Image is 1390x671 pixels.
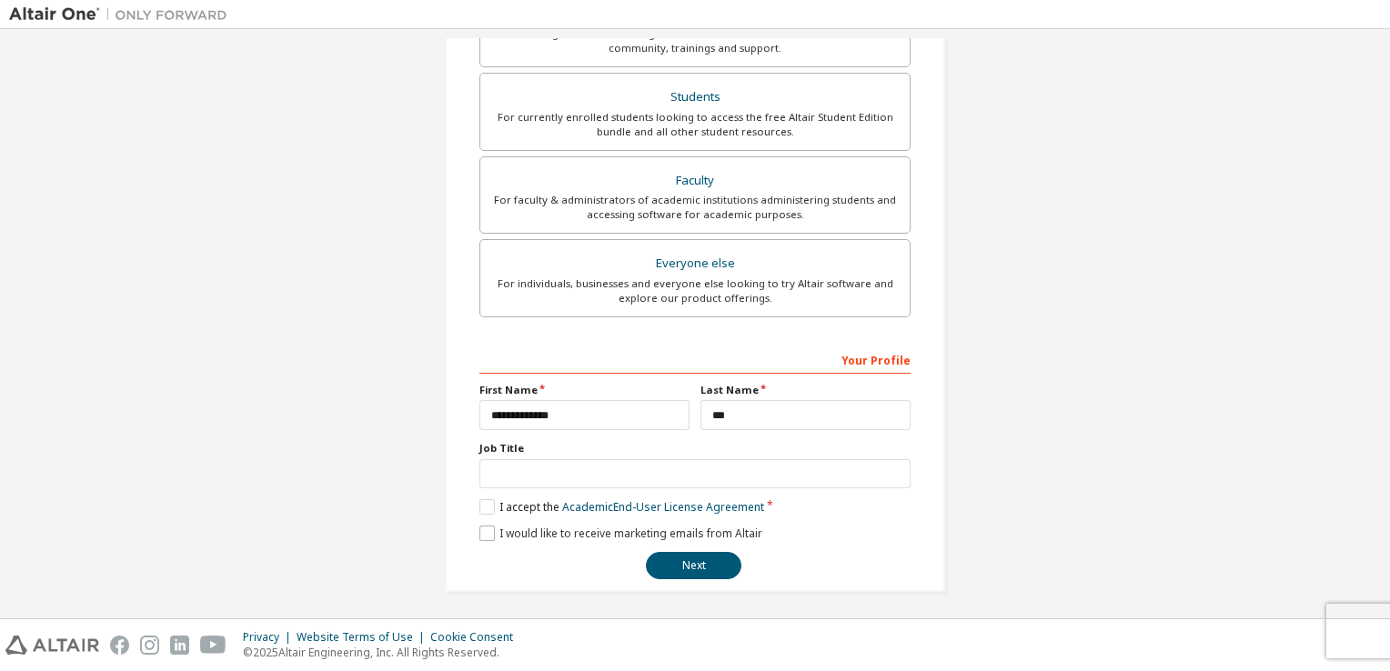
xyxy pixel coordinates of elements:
label: I would like to receive marketing emails from Altair [479,526,762,541]
div: Cookie Consent [430,630,524,645]
img: Altair One [9,5,237,24]
img: youtube.svg [200,636,227,655]
div: For individuals, businesses and everyone else looking to try Altair software and explore our prod... [491,276,899,305]
div: Website Terms of Use [297,630,430,645]
a: Academic End-User License Agreement [562,499,764,515]
button: Next [646,552,741,579]
div: Your Profile [479,345,911,374]
div: Faculty [491,168,899,194]
div: Everyone else [491,251,899,276]
img: facebook.svg [110,636,129,655]
label: I accept the [479,499,764,515]
label: Last Name [700,383,911,397]
div: For faculty & administrators of academic institutions administering students and accessing softwa... [491,193,899,222]
label: Job Title [479,441,911,456]
img: instagram.svg [140,636,159,655]
div: Students [491,85,899,110]
div: For existing customers looking to access software downloads, HPC resources, community, trainings ... [491,26,899,55]
div: Privacy [243,630,297,645]
label: First Name [479,383,690,397]
img: linkedin.svg [170,636,189,655]
img: altair_logo.svg [5,636,99,655]
p: © 2025 Altair Engineering, Inc. All Rights Reserved. [243,645,524,660]
div: For currently enrolled students looking to access the free Altair Student Edition bundle and all ... [491,110,899,139]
